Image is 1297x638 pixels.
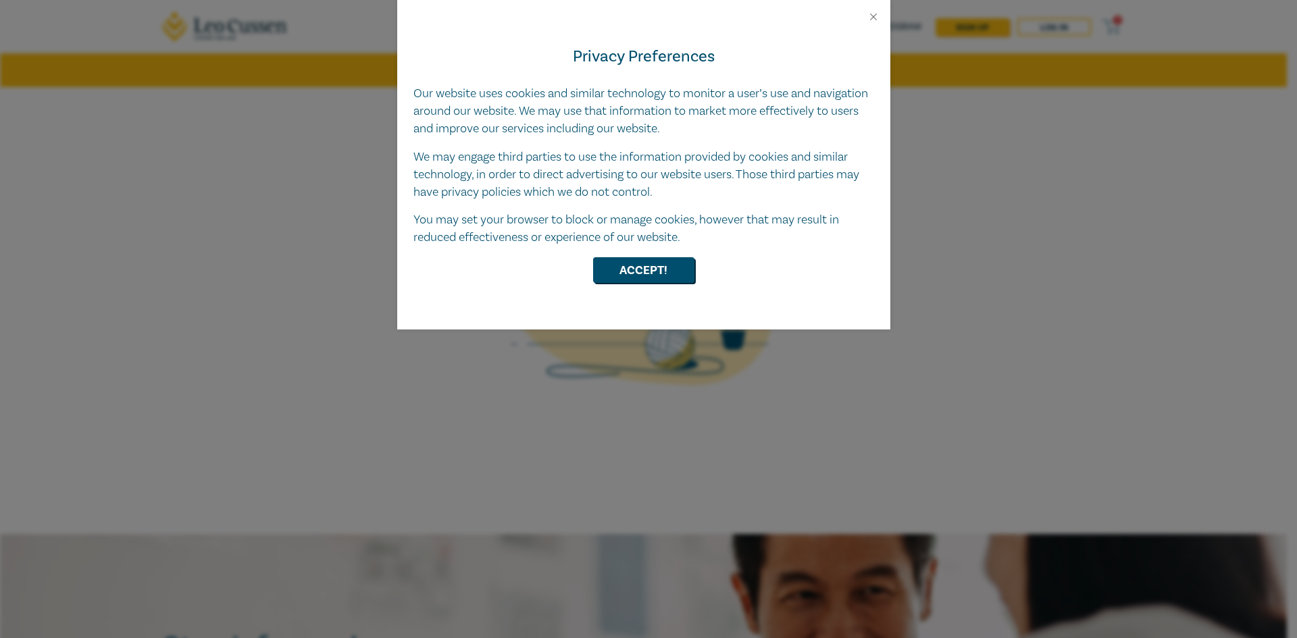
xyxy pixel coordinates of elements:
button: Close [867,11,880,23]
p: Our website uses cookies and similar technology to monitor a user’s use and navigation around our... [413,85,874,138]
p: We may engage third parties to use the information provided by cookies and similar technology, in... [413,149,874,201]
p: You may set your browser to block or manage cookies, however that may result in reduced effective... [413,211,874,246]
button: Accept! [593,257,694,283]
h4: Privacy Preferences [413,45,874,69]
